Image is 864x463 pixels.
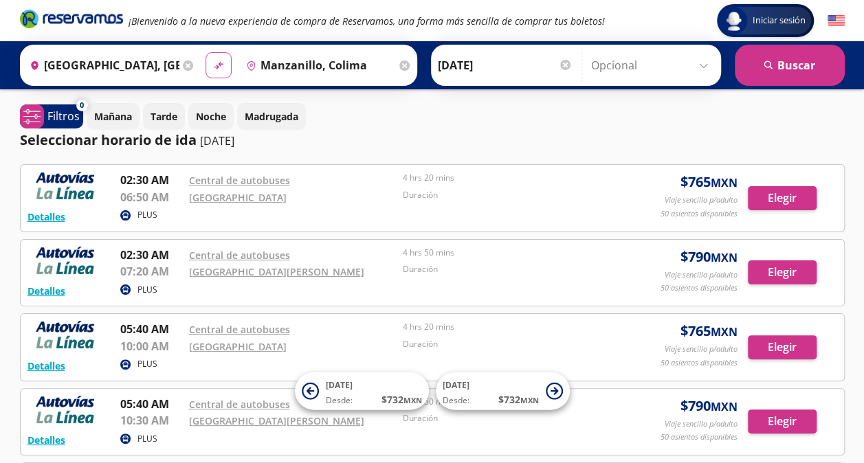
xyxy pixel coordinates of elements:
[443,379,469,391] span: [DATE]
[80,100,84,111] span: 0
[665,269,738,281] p: Viaje sencillo p/adulto
[748,186,817,210] button: Elegir
[680,247,738,267] span: $ 790
[661,357,738,369] p: 50 asientos disponibles
[680,321,738,341] span: $ 765
[27,284,65,298] button: Detalles
[245,109,298,124] p: Madrugada
[24,48,179,82] input: Buscar Origen
[711,175,738,190] small: MXN
[120,189,182,205] p: 06:50 AM
[237,103,306,130] button: Madrugada
[189,249,290,262] a: Central de autobuses
[680,396,738,416] span: $ 790
[189,265,364,278] a: [GEOGRAPHIC_DATA][PERSON_NAME]
[27,433,65,447] button: Detalles
[295,372,429,410] button: [DATE]Desde:$732MXN
[403,247,610,259] p: 4 hrs 50 mins
[137,433,157,445] p: PLUS
[747,14,811,27] span: Iniciar sesión
[20,8,123,33] a: Brand Logo
[403,172,610,184] p: 4 hrs 20 mins
[680,172,738,192] span: $ 765
[748,409,817,433] button: Elegir
[87,103,140,130] button: Mañana
[711,399,738,414] small: MXN
[498,392,539,407] span: $ 732
[196,109,226,124] p: Noche
[711,324,738,339] small: MXN
[27,359,65,373] button: Detalles
[403,321,610,333] p: 4 hrs 20 mins
[143,103,185,130] button: Tarde
[828,12,845,30] button: English
[120,247,182,263] p: 02:30 AM
[47,108,80,124] p: Filtros
[27,321,103,348] img: RESERVAMOS
[120,396,182,412] p: 05:40 AM
[189,174,290,187] a: Central de autobuses
[137,358,157,370] p: PLUS
[520,395,539,405] small: MXN
[665,343,738,355] p: Viaje sencillo p/adulto
[20,104,83,128] button: 0Filtros
[438,48,573,82] input: Elegir Fecha
[120,172,182,188] p: 02:30 AM
[151,109,177,124] p: Tarde
[665,194,738,206] p: Viaje sencillo p/adulto
[120,263,182,280] p: 07:20 AM
[27,210,65,224] button: Detalles
[661,282,738,294] p: 50 asientos disponibles
[188,103,234,130] button: Noche
[403,263,610,275] p: Duración
[189,191,287,204] a: [GEOGRAPHIC_DATA]
[403,412,610,425] p: Duración
[137,284,157,296] p: PLUS
[200,133,234,149] p: [DATE]
[120,338,182,354] p: 10:00 AM
[137,209,157,221] p: PLUS
[403,189,610,201] p: Duración
[120,321,182,337] p: 05:40 AM
[326,379,353,391] span: [DATE]
[27,396,103,423] img: RESERVAMOS
[748,260,817,284] button: Elegir
[27,172,103,199] img: RESERVAMOS
[436,372,570,410] button: [DATE]Desde:$732MXN
[20,8,123,29] i: Brand Logo
[129,14,605,27] em: ¡Bienvenido a la nueva experiencia de compra de Reservamos, una forma más sencilla de comprar tus...
[661,431,738,443] p: 50 asientos disponibles
[748,335,817,359] button: Elegir
[443,394,469,407] span: Desde:
[20,130,197,150] p: Seleccionar horario de ida
[189,414,364,427] a: [GEOGRAPHIC_DATA][PERSON_NAME]
[661,208,738,220] p: 50 asientos disponibles
[665,418,738,430] p: Viaje sencillo p/adulto
[591,48,714,82] input: Opcional
[189,340,287,353] a: [GEOGRAPHIC_DATA]
[711,250,738,265] small: MXN
[735,45,845,86] button: Buscar
[27,247,103,274] img: RESERVAMOS
[403,395,422,405] small: MXN
[189,398,290,411] a: Central de autobuses
[381,392,422,407] span: $ 732
[403,338,610,350] p: Duración
[326,394,353,407] span: Desde:
[94,109,132,124] p: Mañana
[120,412,182,429] p: 10:30 AM
[241,48,396,82] input: Buscar Destino
[189,323,290,336] a: Central de autobuses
